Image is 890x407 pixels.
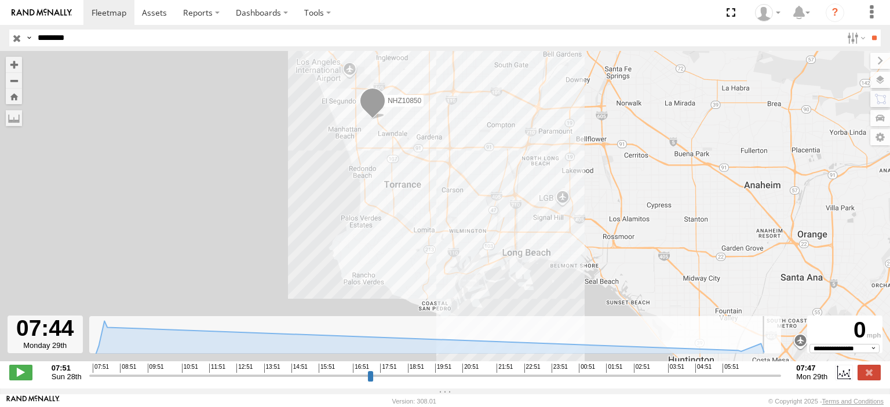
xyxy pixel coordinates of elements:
span: Sun 28th Sep 2025 [52,372,82,381]
span: 05:51 [723,364,739,373]
strong: 07:47 [796,364,827,372]
span: 09:51 [148,364,164,373]
label: Play/Stop [9,365,32,380]
button: Zoom Home [6,89,22,104]
label: Search Filter Options [842,30,867,46]
label: Measure [6,110,22,126]
a: Terms and Conditions [822,398,884,405]
span: 04:51 [695,364,712,373]
div: Version: 308.01 [392,398,436,405]
span: 12:51 [236,364,253,373]
span: 15:51 [319,364,335,373]
span: 14:51 [291,364,308,373]
span: 02:51 [634,364,650,373]
span: 00:51 [579,364,595,373]
span: Mon 29th Sep 2025 [796,372,827,381]
span: 03:51 [668,364,684,373]
span: 23:51 [552,364,568,373]
span: 13:51 [264,364,280,373]
span: 16:51 [353,364,369,373]
label: Search Query [24,30,34,46]
span: NHZ10850 [388,97,421,105]
img: rand-logo.svg [12,9,72,17]
span: 19:51 [435,364,451,373]
span: 01:51 [606,364,622,373]
button: Zoom out [6,72,22,89]
label: Map Settings [870,129,890,145]
span: 08:51 [120,364,136,373]
span: 20:51 [462,364,479,373]
span: 21:51 [497,364,513,373]
i: ? [826,3,844,22]
label: Close [858,365,881,380]
span: 17:51 [380,364,396,373]
a: Visit our Website [6,395,60,407]
strong: 07:51 [52,364,82,372]
div: Zulema McIntosch [751,4,785,21]
div: 0 [809,317,881,344]
span: 07:51 [93,364,109,373]
span: 18:51 [408,364,424,373]
span: 10:51 [182,364,198,373]
button: Zoom in [6,57,22,72]
span: 11:51 [209,364,225,373]
div: © Copyright 2025 - [768,398,884,405]
span: 22:51 [524,364,541,373]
